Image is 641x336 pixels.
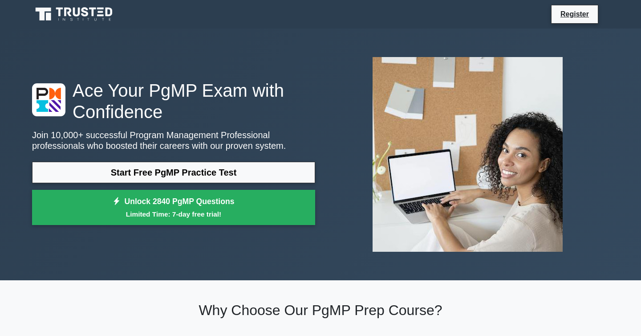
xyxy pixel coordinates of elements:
[555,8,594,20] a: Register
[32,302,609,319] h2: Why Choose Our PgMP Prep Course?
[32,130,315,151] p: Join 10,000+ successful Program Management Professional professionals who boosted their careers w...
[32,190,315,225] a: Unlock 2840 PgMP QuestionsLimited Time: 7-day free trial!
[43,209,304,219] small: Limited Time: 7-day free trial!
[32,80,315,123] h1: Ace Your PgMP Exam with Confidence
[32,162,315,183] a: Start Free PgMP Practice Test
